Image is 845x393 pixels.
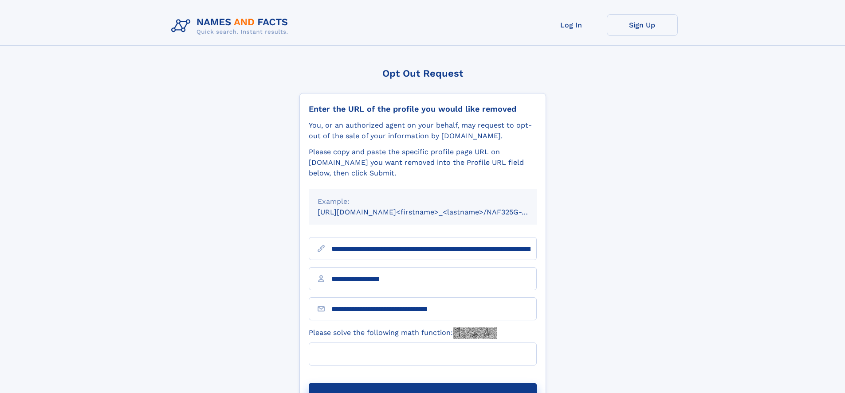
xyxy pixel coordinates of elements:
[309,147,537,179] div: Please copy and paste the specific profile page URL on [DOMAIN_NAME] you want removed into the Pr...
[309,120,537,141] div: You, or an authorized agent on your behalf, may request to opt-out of the sale of your informatio...
[299,68,546,79] div: Opt Out Request
[318,196,528,207] div: Example:
[536,14,607,36] a: Log In
[309,327,497,339] label: Please solve the following math function:
[607,14,678,36] a: Sign Up
[309,104,537,114] div: Enter the URL of the profile you would like removed
[168,14,295,38] img: Logo Names and Facts
[318,208,554,216] small: [URL][DOMAIN_NAME]<firstname>_<lastname>/NAF325G-xxxxxxxx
